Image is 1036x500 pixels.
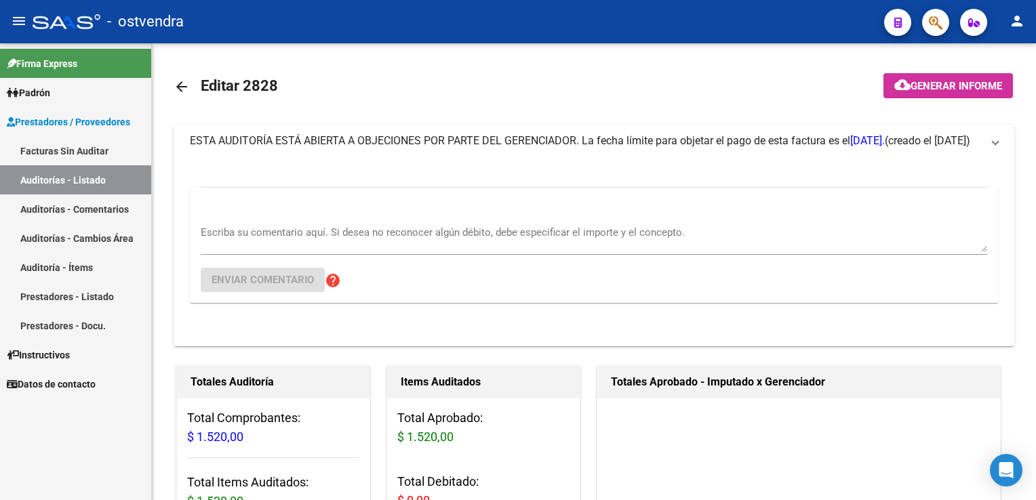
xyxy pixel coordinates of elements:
mat-icon: help [325,272,341,289]
span: $ 1.520,00 [397,430,454,444]
h3: Total Aprobado: [397,409,570,446]
h3: Total Comprobantes: [187,409,359,446]
mat-icon: cloud_download [894,77,911,93]
h1: Totales Auditoría [191,371,356,393]
span: [DATE]. [850,134,885,147]
h1: Items Auditados [401,371,566,393]
span: $ 1.520,00 [187,430,243,444]
span: ESTA AUDITORÍA ESTÁ ABIERTA A OBJECIONES POR PARTE DEL GERENCIADOR. La fecha límite para objetar ... [190,134,885,147]
span: Prestadores / Proveedores [7,114,130,129]
mat-expansion-panel-header: ESTA AUDITORÍA ESTÁ ABIERTA A OBJECIONES POR PARTE DEL GERENCIADOR. La fecha límite para objetar ... [174,125,1014,157]
span: Padrón [7,85,50,100]
span: Instructivos [7,348,70,362]
span: Enviar comentario [212,274,314,286]
mat-icon: menu [11,13,27,29]
button: Generar informe [883,73,1013,98]
span: Editar 2828 [201,77,278,94]
h1: Totales Aprobado - Imputado x Gerenciador [611,371,987,393]
button: Enviar comentario [201,268,325,292]
span: - ostvendra [107,7,184,37]
span: Datos de contacto [7,377,96,392]
div: ESTA AUDITORÍA ESTÁ ABIERTA A OBJECIONES POR PARTE DEL GERENCIADOR. La fecha límite para objetar ... [174,157,1014,346]
div: Open Intercom Messenger [990,454,1022,486]
span: Firma Express [7,56,77,71]
mat-icon: person [1009,13,1025,29]
mat-icon: arrow_back [174,79,190,95]
span: (creado el [DATE]) [885,133,970,148]
span: Generar informe [911,80,1002,92]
